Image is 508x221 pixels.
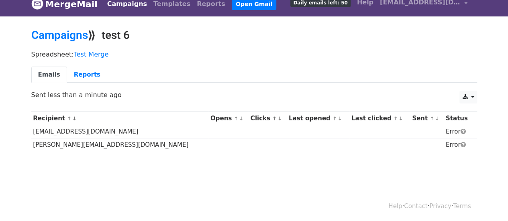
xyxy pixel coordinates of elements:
iframe: Chat Widget [468,182,508,221]
a: Terms [453,203,471,210]
td: [EMAIL_ADDRESS][DOMAIN_NAME] [31,125,209,138]
a: ↑ [333,116,337,122]
th: Last opened [287,112,349,125]
a: ↑ [67,116,71,122]
a: Campaigns [31,28,88,42]
a: Help [388,203,402,210]
h2: ⟫ test 6 [31,28,477,42]
td: Error [444,125,473,138]
a: ↓ [72,116,77,122]
td: [PERSON_NAME][EMAIL_ADDRESS][DOMAIN_NAME] [31,138,209,152]
th: Sent [410,112,444,125]
a: ↓ [435,116,439,122]
a: Contact [404,203,427,210]
a: Reports [67,67,107,83]
p: Sent less than a minute ago [31,91,477,99]
p: Spreadsheet: [31,50,477,59]
a: Privacy [429,203,451,210]
a: ↓ [239,116,243,122]
a: ↓ [398,116,403,122]
th: Last clicked [349,112,410,125]
a: Emails [31,67,67,83]
td: Error [444,138,473,152]
a: Test Merge [74,51,109,58]
a: ↑ [272,116,277,122]
th: Recipient [31,112,209,125]
th: Opens [208,112,249,125]
a: ↓ [277,116,282,122]
th: Status [444,112,473,125]
th: Clicks [249,112,287,125]
a: ↓ [338,116,342,122]
a: ↑ [234,116,238,122]
a: ↑ [394,116,398,122]
a: ↑ [430,116,434,122]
